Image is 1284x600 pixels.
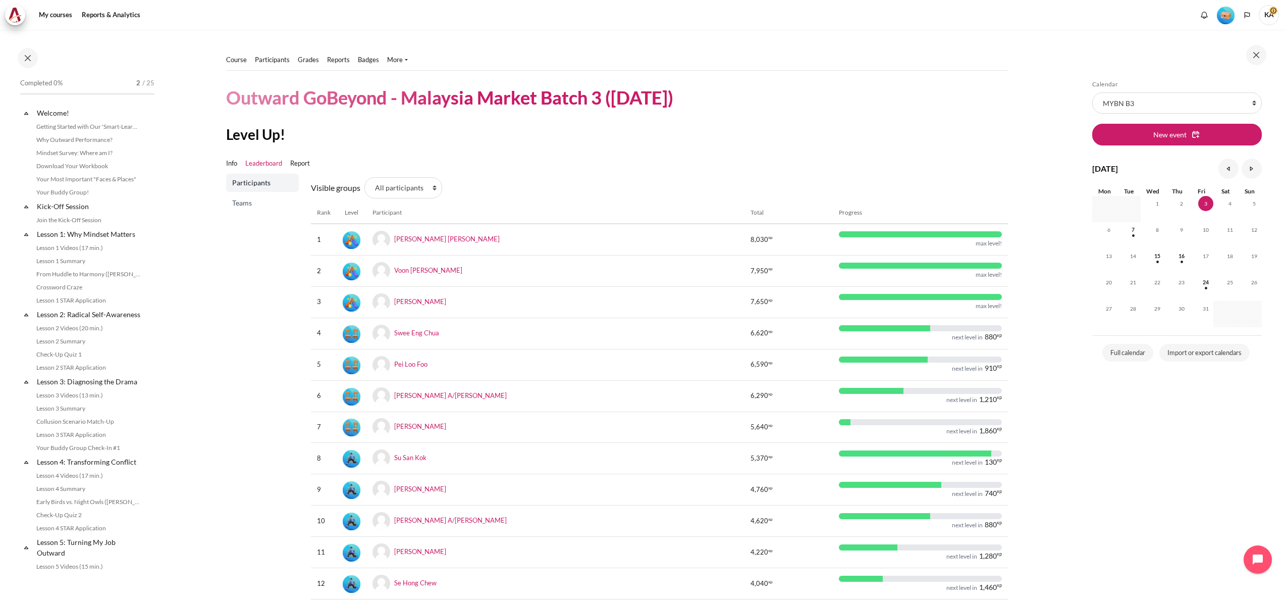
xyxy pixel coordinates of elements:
div: Level #5 [343,230,360,249]
a: Lesson 3 Videos (13 min.) [33,389,143,402]
span: 1,860 [979,427,997,434]
span: 7 [1126,222,1141,237]
span: 6,590 [751,360,768,370]
span: / 25 [142,78,154,88]
span: 6,290 [751,391,768,401]
img: Level #3 [343,575,360,593]
span: 31 [1198,301,1213,316]
a: Participants [226,174,299,192]
a: Swee Eng Chua [394,328,439,336]
a: Lesson 4 STAR Application [33,522,143,534]
span: xp [768,456,773,458]
a: [PERSON_NAME] A/[PERSON_NAME] [394,391,507,399]
img: Level #3 [343,513,360,530]
span: Tue [1124,187,1134,195]
a: Your Buddy Group! [33,186,143,198]
span: xp [997,365,1002,368]
img: Level #4 [343,325,360,343]
span: 6 [1101,222,1116,237]
a: Lesson 2 STAR Application [33,362,143,374]
span: 4 [1222,196,1238,211]
h5: Calendar [1092,80,1262,88]
a: Leaderboard [245,159,282,169]
section: Blocks [1092,80,1262,364]
a: Your Buddy Group Check-In #1 [33,442,143,454]
th: Progress [833,202,1007,224]
td: 12 [311,568,337,599]
span: 30 [1174,301,1189,316]
a: Lesson 3 STAR Application [33,429,143,441]
th: Total [744,202,833,224]
a: Lesson 4 Videos (17 min.) [33,470,143,482]
span: xp [997,459,1002,462]
div: max level! [976,271,1002,279]
img: Level #3 [343,481,360,499]
div: max level! [976,302,1002,310]
a: Architeck Architeck [5,5,30,25]
span: 18 [1222,248,1238,264]
a: Getting Started with Our 'Smart-Learning' Platform [33,121,143,133]
a: Level #1 [1213,6,1239,24]
a: Friday, 24 October events [1198,279,1213,285]
div: next level in [952,459,983,467]
div: Level #4 [343,356,360,374]
div: next level in [946,584,977,592]
a: Lesson 5 Videos (15 min.) [33,561,143,573]
button: Languages [1240,8,1255,23]
div: Show notification window with no new notifications [1197,8,1212,23]
span: Collapse [21,229,31,239]
a: Voon [PERSON_NAME] [394,266,462,274]
a: Course [226,55,247,65]
span: 1,210 [979,396,997,403]
div: next level in [952,490,983,498]
a: Completed 0% 2 / 25 [20,76,154,105]
a: Lesson 4: Transforming Conflict [35,455,143,469]
span: Sat [1221,187,1230,195]
a: Teams [226,194,299,212]
span: 14 [1126,248,1141,264]
span: xp [997,396,1002,399]
a: Early Birds vs. Night Owls ([PERSON_NAME]'s Story) [33,496,143,508]
span: xp [768,518,773,521]
span: 2 [1174,196,1189,211]
td: 11 [311,537,337,568]
a: Welcome! [35,106,143,120]
td: 6 [311,380,337,412]
div: Level #4 [343,324,360,343]
a: Thursday, 16 October events [1174,253,1189,259]
span: 5,370 [751,454,768,464]
div: Level #5 [343,262,360,280]
span: xp [768,299,773,302]
span: 10 [1198,222,1213,237]
span: Collapse [21,542,31,553]
th: Rank [311,202,337,224]
a: Report [290,159,310,169]
span: 7,950 [751,266,768,276]
div: Level #4 [343,387,360,406]
span: KA [1259,5,1279,25]
th: Level [337,202,366,224]
span: xp [997,490,1002,493]
span: 880 [985,521,997,528]
span: 9 [1174,222,1189,237]
a: Lesson 3: Diagnosing the Drama [35,375,143,388]
div: next level in [946,553,977,561]
a: Lesson 4 Summary [33,483,143,495]
div: Level #3 [343,543,360,562]
div: Level #3 [343,480,360,499]
span: 29 [1150,301,1165,316]
span: 21 [1126,275,1141,290]
span: 25 [1222,275,1238,290]
span: xp [768,581,773,583]
span: 4,220 [751,547,768,558]
span: 1,460 [979,584,997,591]
img: Level #3 [343,544,360,562]
a: Why Outward Performance? [33,134,143,146]
span: xp [768,268,773,270]
span: Wed [1146,187,1159,195]
span: Thu [1172,187,1183,195]
span: 15 [1150,248,1165,264]
h4: [DATE] [1092,163,1118,175]
div: Level #5 [343,293,360,312]
img: Level #4 [343,419,360,436]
